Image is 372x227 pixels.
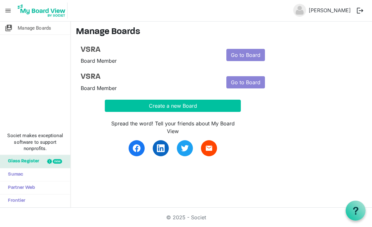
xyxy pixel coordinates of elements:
[81,45,217,55] a: VSRA
[18,22,51,34] span: Manage Boards
[353,4,367,17] button: logout
[205,144,213,152] span: email
[157,144,165,152] img: linkedin.svg
[226,49,265,61] a: Go to Board
[105,100,241,112] button: Create a new Board
[133,144,141,152] img: facebook.svg
[105,120,241,135] div: Spread the word! Tell your friends about My Board View
[5,181,35,194] span: Partner Web
[53,159,62,164] div: new
[16,3,70,19] a: My Board View Logo
[293,4,306,17] img: no-profile-picture.svg
[166,214,206,221] a: © 2025 - Societ
[5,22,13,34] span: switch_account
[2,5,14,17] span: menu
[5,168,23,181] span: Sumac
[5,195,25,207] span: Frontier
[306,4,353,17] a: [PERSON_NAME]
[81,72,217,82] a: VSRA
[201,140,217,156] a: email
[16,3,68,19] img: My Board View Logo
[5,155,39,168] span: Glass Register
[76,27,367,38] h3: Manage Boards
[81,85,117,91] span: Board Member
[3,132,68,152] span: Societ makes exceptional software to support nonprofits.
[81,58,117,64] span: Board Member
[226,76,265,88] a: Go to Board
[181,144,189,152] img: twitter.svg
